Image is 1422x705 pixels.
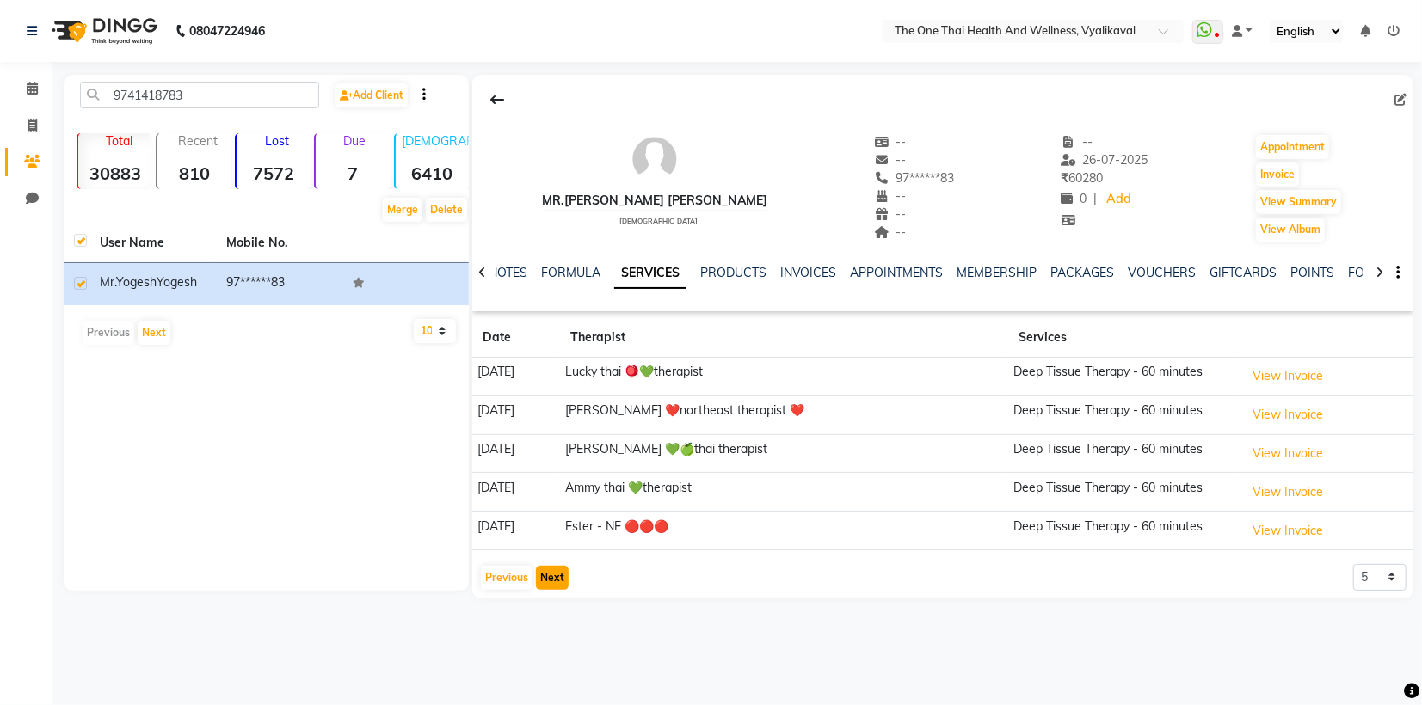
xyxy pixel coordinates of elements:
[189,7,265,55] b: 08047224946
[1256,190,1341,214] button: View Summary
[243,133,311,149] p: Lost
[1291,265,1335,280] a: POINTS
[403,133,470,149] p: [DEMOGRAPHIC_DATA]
[44,7,162,55] img: logo
[1008,318,1240,358] th: Services
[489,265,527,280] a: NOTES
[560,395,1008,434] td: [PERSON_NAME] ❤️northeast therapist ❤️
[1245,440,1331,467] button: View Invoice
[396,162,470,184] strong: 6410
[874,206,907,222] span: --
[1008,434,1240,473] td: Deep Tissue Therapy - 60 minutes
[1245,479,1331,506] button: View Invoice
[1008,473,1240,512] td: Deep Tissue Therapy - 60 minutes
[472,434,560,473] td: [DATE]
[1061,170,1103,186] span: 60280
[1245,402,1331,428] button: View Invoice
[85,133,152,149] p: Total
[78,162,152,184] strong: 30883
[542,192,767,210] div: Mr.[PERSON_NAME] [PERSON_NAME]
[89,224,216,263] th: User Name
[216,224,342,263] th: Mobile No.
[1051,265,1115,280] a: PACKAGES
[1061,134,1093,150] span: --
[80,82,319,108] input: Search by Name/Mobile/Email/Code
[560,512,1008,550] td: Ester - NE 🔴🔴🔴
[780,265,837,280] a: INVOICES
[1256,218,1325,242] button: View Album
[481,566,532,590] button: Previous
[100,274,157,290] span: Mr.Yogesh
[874,152,907,168] span: --
[383,198,422,222] button: Merge
[1256,162,1299,187] button: Invoice
[614,258,686,289] a: SERVICES
[560,434,1008,473] td: [PERSON_NAME] 💚🍏thai therapist
[1256,135,1329,159] button: Appointment
[472,512,560,550] td: [DATE]
[157,162,231,184] strong: 810
[700,265,766,280] a: PRODUCTS
[319,133,390,149] p: Due
[472,358,560,396] td: [DATE]
[560,358,1008,396] td: Lucky thai 🪀💚therapist
[1210,265,1277,280] a: GIFTCARDS
[536,566,569,590] button: Next
[138,321,170,345] button: Next
[874,224,907,240] span: --
[157,274,197,290] span: Yogesh
[560,473,1008,512] td: Ammy thai 💚therapist
[851,265,944,280] a: APPOINTMENTS
[874,134,907,150] span: --
[957,265,1037,280] a: MEMBERSHIP
[472,318,560,358] th: Date
[1349,265,1392,280] a: FORMS
[629,133,680,185] img: avatar
[479,83,515,116] div: Back to Client
[560,318,1008,358] th: Therapist
[1008,395,1240,434] td: Deep Tissue Therapy - 60 minutes
[1061,191,1087,206] span: 0
[1061,152,1148,168] span: 26-07-2025
[1245,363,1331,389] button: View Invoice
[316,162,390,184] strong: 7
[472,473,560,512] td: [DATE]
[335,83,408,107] a: Add Client
[164,133,231,149] p: Recent
[1129,265,1197,280] a: VOUCHERS
[472,395,560,434] td: [DATE]
[1008,358,1240,396] td: Deep Tissue Therapy - 60 minutes
[619,217,698,225] span: [DEMOGRAPHIC_DATA]
[1008,512,1240,550] td: Deep Tissue Therapy - 60 minutes
[237,162,311,184] strong: 7572
[874,188,907,204] span: --
[541,265,600,280] a: FORMULA
[1061,170,1068,186] span: ₹
[1093,190,1097,208] span: |
[1104,187,1134,211] a: Add
[426,198,467,222] button: Delete
[1245,518,1331,544] button: View Invoice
